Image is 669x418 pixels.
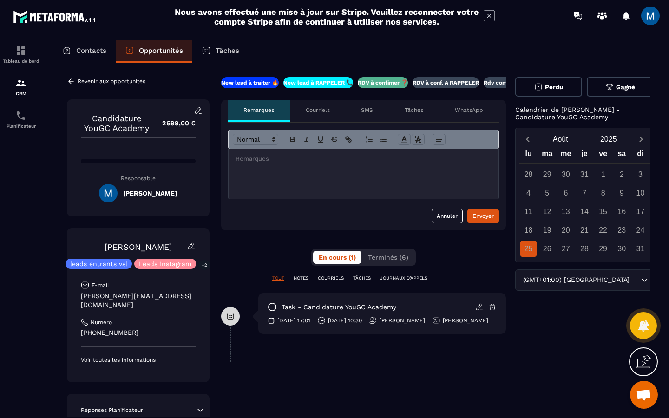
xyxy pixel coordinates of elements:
p: Réponses Planificateur [81,406,143,414]
div: 15 [595,203,611,220]
p: Contacts [76,46,106,55]
div: 9 [614,185,630,201]
div: 27 [557,241,574,257]
div: me [557,147,575,163]
a: [PERSON_NAME] [105,242,172,252]
div: 12 [539,203,555,220]
p: [DATE] 10:30 [328,317,362,324]
p: +2 [198,260,210,270]
div: 23 [614,222,630,238]
p: New lead à traiter 🔥 [221,79,279,86]
img: scheduler [15,110,26,121]
div: 21 [576,222,592,238]
img: formation [15,78,26,89]
button: Envoyer [467,209,499,223]
div: Search for option [515,269,654,291]
div: 26 [539,241,555,257]
button: Previous month [519,133,537,145]
p: NOTES [294,275,308,281]
span: En cours (1) [319,254,356,261]
p: SMS [361,106,373,114]
button: Next month [633,133,650,145]
span: Gagné [616,84,635,91]
div: 22 [595,222,611,238]
div: 14 [576,203,592,220]
p: [PHONE_NUMBER] [81,328,196,337]
p: Leads Instagram [139,261,191,267]
p: Revenir aux opportunités [78,78,145,85]
div: Envoyer [472,211,494,221]
p: Tâches [216,46,239,55]
p: 2 599,00 € [153,114,196,132]
p: Candidature YouGC Academy [81,113,153,133]
button: En cours (1) [313,251,361,264]
a: Tâches [192,40,249,63]
div: je [575,147,594,163]
p: TOUT [272,275,284,281]
div: 20 [557,222,574,238]
div: 4 [520,185,537,201]
p: Calendrier de [PERSON_NAME] - Candidature YouGC Academy [515,106,654,121]
p: RDV à conf. A RAPPELER [413,79,479,86]
p: [PERSON_NAME] [443,317,488,324]
div: 1 [595,166,611,183]
button: Annuler [432,209,463,223]
div: di [631,147,649,163]
div: lu [519,147,538,163]
button: Open months overlay [537,131,585,147]
p: Rdv confirmé ✅ [484,79,528,86]
p: TÂCHES [353,275,371,281]
p: Numéro [91,319,112,326]
input: Search for option [632,275,639,285]
p: WhatsApp [455,106,483,114]
button: Open years overlay [584,131,633,147]
div: 7 [576,185,592,201]
div: ve [594,147,612,163]
p: task - Candidature YouGC Academy [282,303,396,312]
div: 30 [614,241,630,257]
img: logo [13,8,97,25]
p: E-mail [92,281,109,289]
a: Contacts [53,40,116,63]
div: Calendar wrapper [519,147,650,257]
span: (GMT+01:00) [GEOGRAPHIC_DATA] [521,275,632,285]
div: ma [538,147,557,163]
div: 30 [557,166,574,183]
h2: Nous avons effectué une mise à jour sur Stripe. Veuillez reconnecter votre compte Stripe afin de ... [174,7,479,26]
a: Ouvrir le chat [630,381,658,409]
div: 8 [595,185,611,201]
div: sa [612,147,631,163]
div: 24 [632,222,649,238]
p: Tableau de bord [2,59,39,64]
p: JOURNAUX D'APPELS [380,275,427,281]
div: 29 [595,241,611,257]
div: 25 [520,241,537,257]
p: [PERSON_NAME][EMAIL_ADDRESS][DOMAIN_NAME] [81,292,196,309]
p: COURRIELS [318,275,344,281]
a: formationformationCRM [2,71,39,103]
div: 17 [632,203,649,220]
div: 18 [520,222,537,238]
p: Voir toutes les informations [81,356,196,364]
p: Tâches [405,106,423,114]
p: CRM [2,91,39,96]
span: Terminés (6) [368,254,408,261]
p: Responsable [81,175,196,182]
img: formation [15,45,26,56]
a: formationformationTableau de bord [2,38,39,71]
h5: [PERSON_NAME] [123,189,177,197]
div: 5 [539,185,555,201]
button: Terminés (6) [362,251,414,264]
div: 3 [632,166,649,183]
p: leads entrants vsl [70,261,127,267]
p: [PERSON_NAME] [380,317,425,324]
div: 28 [520,166,537,183]
p: Courriels [306,106,330,114]
div: 11 [520,203,537,220]
p: RDV à confimer ❓ [358,79,408,86]
div: 10 [632,185,649,201]
div: 31 [632,241,649,257]
div: Calendar days [519,166,650,257]
p: [DATE] 17:01 [277,317,310,324]
div: 13 [557,203,574,220]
